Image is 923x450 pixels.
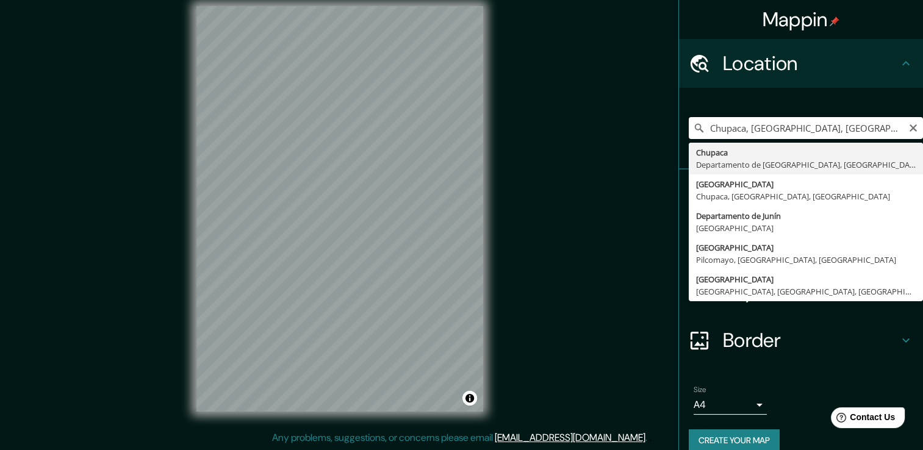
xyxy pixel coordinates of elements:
div: [GEOGRAPHIC_DATA] [696,178,916,190]
div: Chupaca, [GEOGRAPHIC_DATA], [GEOGRAPHIC_DATA] [696,190,916,202]
div: [GEOGRAPHIC_DATA] [696,222,916,234]
button: Clear [908,121,918,133]
h4: Mappin [763,7,840,32]
h4: Layout [723,279,899,304]
div: [GEOGRAPHIC_DATA] [696,273,916,285]
h4: Border [723,328,899,352]
div: Departamento de Junín [696,210,916,222]
div: Chupaca [696,146,916,159]
label: Size [694,385,706,395]
div: . [647,430,649,445]
p: Any problems, suggestions, or concerns please email . [272,430,647,445]
div: . [649,430,652,445]
canvas: Map [196,6,483,412]
div: Pins [679,170,923,218]
a: [EMAIL_ADDRESS][DOMAIN_NAME] [495,431,645,444]
iframe: Help widget launcher [814,402,910,437]
div: Pilcomayo, [GEOGRAPHIC_DATA], [GEOGRAPHIC_DATA] [696,254,916,266]
button: Toggle attribution [462,391,477,405]
div: [GEOGRAPHIC_DATA] [696,241,916,254]
div: Style [679,218,923,267]
div: Departamento de [GEOGRAPHIC_DATA], [GEOGRAPHIC_DATA] [696,159,916,171]
div: A4 [694,395,767,415]
input: Pick your city or area [689,117,923,139]
div: Layout [679,267,923,316]
div: [GEOGRAPHIC_DATA], [GEOGRAPHIC_DATA], [GEOGRAPHIC_DATA] [696,285,916,298]
div: Location [679,39,923,88]
h4: Location [723,51,899,76]
img: pin-icon.png [830,16,839,26]
div: Border [679,316,923,365]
